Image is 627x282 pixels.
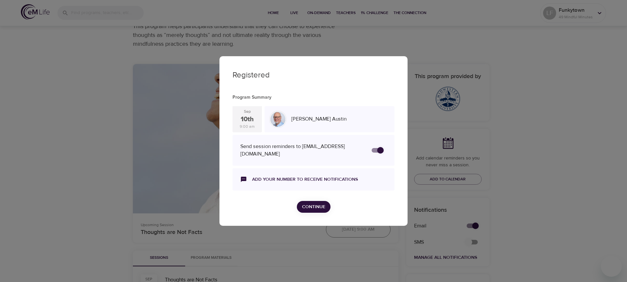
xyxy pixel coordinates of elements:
[302,203,325,211] span: Continue
[233,94,394,101] p: Program Summary
[240,143,365,158] div: Send session reminders to [EMAIL_ADDRESS][DOMAIN_NAME]
[297,201,330,213] button: Continue
[244,109,251,114] div: Sep
[241,115,254,124] div: 10th
[252,176,358,183] a: Add your number to receive notifications
[240,124,255,129] div: 9:00 am
[233,69,394,81] p: Registered
[289,113,392,125] div: [PERSON_NAME] Austin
